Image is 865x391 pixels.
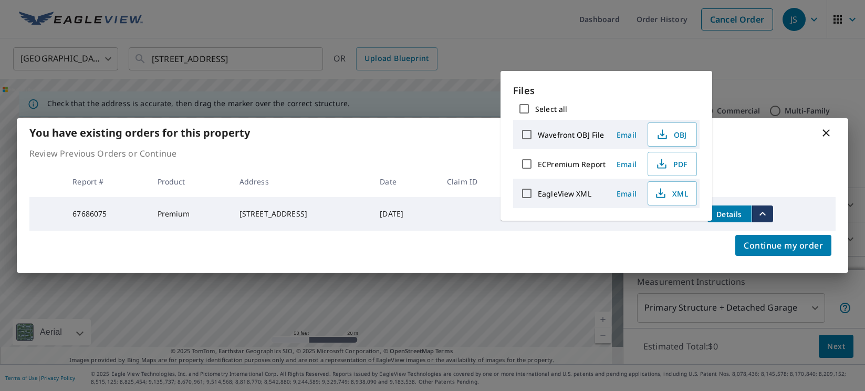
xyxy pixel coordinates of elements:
[707,205,752,222] button: detailsBtn-67686075
[610,186,643,202] button: Email
[64,197,149,231] td: 67686075
[64,166,149,197] th: Report #
[735,235,831,256] button: Continue my order
[714,209,745,219] span: Details
[149,166,231,197] th: Product
[29,126,250,140] b: You have existing orders for this property
[610,156,643,172] button: Email
[648,152,697,176] button: PDF
[654,158,688,170] span: PDF
[614,130,639,140] span: Email
[610,127,643,143] button: Email
[614,159,639,169] span: Email
[648,181,697,205] button: XML
[371,166,439,197] th: Date
[439,166,517,197] th: Claim ID
[614,189,639,199] span: Email
[29,147,836,160] p: Review Previous Orders or Continue
[538,189,591,199] label: EagleView XML
[149,197,231,231] td: Premium
[538,159,606,169] label: ECPremium Report
[538,130,604,140] label: Wavefront OBJ File
[654,128,688,141] span: OBJ
[752,205,773,222] button: filesDropdownBtn-67686075
[513,84,700,98] p: Files
[231,166,372,197] th: Address
[654,187,688,200] span: XML
[744,238,823,253] span: Continue my order
[648,122,697,147] button: OBJ
[239,209,363,219] div: [STREET_ADDRESS]
[371,197,439,231] td: [DATE]
[535,104,567,114] label: Select all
